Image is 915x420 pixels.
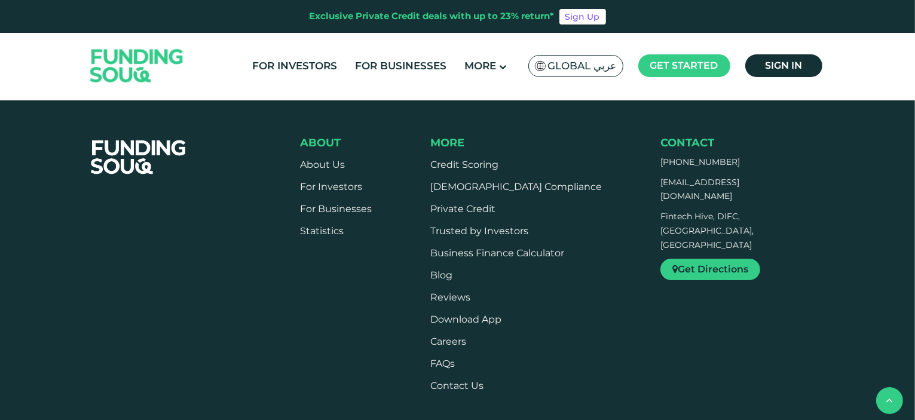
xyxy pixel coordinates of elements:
a: For Investors [300,181,362,192]
img: FooterLogo [79,125,198,189]
a: Download App [430,314,501,325]
a: Get Directions [660,259,760,280]
span: Sign in [765,60,802,71]
a: Sign Up [559,9,606,24]
div: Exclusive Private Credit deals with up to 23% return* [310,10,555,23]
div: About [300,136,372,149]
a: Credit Scoring [430,159,498,170]
a: About Us [300,159,345,170]
span: More [430,136,464,149]
a: Statistics [300,225,344,237]
a: FAQs [430,358,455,369]
a: [EMAIL_ADDRESS][DOMAIN_NAME] [660,177,739,202]
a: Business Finance Calculator [430,247,564,259]
a: For Businesses [300,203,372,214]
span: Contact [660,136,714,149]
a: Reviews [430,292,470,303]
img: SA Flag [535,61,546,71]
img: Logo [78,35,195,97]
a: Private Credit [430,203,495,214]
button: back [876,387,903,414]
span: More [464,60,496,72]
a: [PHONE_NUMBER] [660,157,740,167]
a: [DEMOGRAPHIC_DATA] Compliance [430,181,602,192]
span: Careers [430,336,466,347]
a: Sign in [745,54,822,77]
a: For Businesses [352,56,449,76]
a: Blog [430,269,452,281]
a: Contact Us [430,380,483,391]
span: Global عربي [548,59,617,73]
p: Fintech Hive, DIFC, [GEOGRAPHIC_DATA], [GEOGRAPHIC_DATA] [660,210,803,252]
a: Trusted by Investors [430,225,528,237]
a: For Investors [249,56,340,76]
span: Get started [650,60,718,71]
